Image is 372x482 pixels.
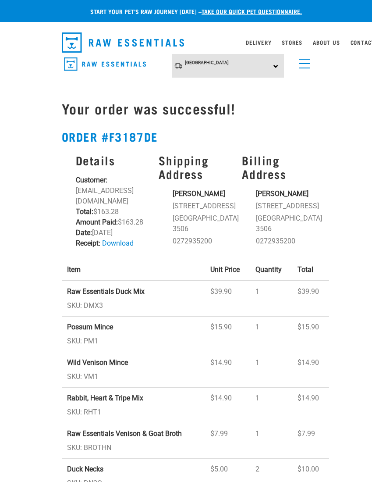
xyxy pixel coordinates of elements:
a: take our quick pet questionnaire. [202,10,302,13]
li: [GEOGRAPHIC_DATA] 3506 [256,213,315,234]
strong: Rabbit, Heart & Tripe Mix [67,394,143,402]
th: Item [62,259,205,281]
strong: Date: [76,229,92,237]
th: Total [292,259,329,281]
td: $14.90 [292,352,329,388]
td: $7.99 [292,423,329,459]
img: Raw Essentials Logo [62,32,184,53]
td: $39.90 [292,281,329,317]
td: SKU: VM1 [62,352,205,388]
a: Delivery [246,41,271,44]
strong: Wild Venison Mince [67,358,128,367]
h3: Billing Address [242,154,315,180]
td: SKU: DMX3 [62,281,205,317]
img: van-moving.png [174,62,183,69]
th: Unit Price [205,259,251,281]
li: [STREET_ADDRESS] [173,201,231,211]
td: $39.90 [205,281,251,317]
td: $15.90 [205,317,251,352]
td: $15.90 [292,317,329,352]
td: 1 [250,352,292,388]
strong: Raw Essentials Venison & Goat Broth [67,429,182,438]
th: Quantity [250,259,292,281]
td: SKU: RHT1 [62,388,205,423]
li: [STREET_ADDRESS] [256,201,315,211]
strong: Total: [76,207,93,216]
strong: Receipt: [76,239,100,247]
td: 1 [250,423,292,459]
li: 0272935200 [256,236,315,246]
li: 0272935200 [173,236,231,246]
td: $14.90 [205,388,251,423]
strong: [PERSON_NAME] [256,189,308,198]
td: 1 [250,388,292,423]
td: $14.90 [292,388,329,423]
h1: Your order was successful! [62,100,329,116]
img: Raw Essentials Logo [64,57,146,71]
a: About Us [313,41,340,44]
td: SKU: PM1 [62,317,205,352]
td: $7.99 [205,423,251,459]
h2: Order #f3187de [62,130,329,143]
a: Stores [282,41,302,44]
h3: Shipping Address [159,154,231,180]
td: 1 [250,281,292,317]
td: SKU: BROTHN [62,423,205,459]
strong: Customer: [76,176,107,184]
nav: dropdown navigation [55,29,318,56]
h3: Details [76,154,149,167]
strong: Duck Necks [67,465,103,473]
strong: Raw Essentials Duck Mix [67,287,145,296]
a: Download [102,239,134,247]
strong: [PERSON_NAME] [173,189,225,198]
td: 1 [250,317,292,352]
div: [EMAIL_ADDRESS][DOMAIN_NAME] $163.28 $163.28 [DATE] [71,148,154,254]
strong: Possum Mince [67,323,113,331]
strong: Amount Paid: [76,218,118,226]
li: [GEOGRAPHIC_DATA] 3506 [173,213,231,234]
td: $14.90 [205,352,251,388]
a: menu [295,54,311,69]
span: [GEOGRAPHIC_DATA] [185,60,229,65]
